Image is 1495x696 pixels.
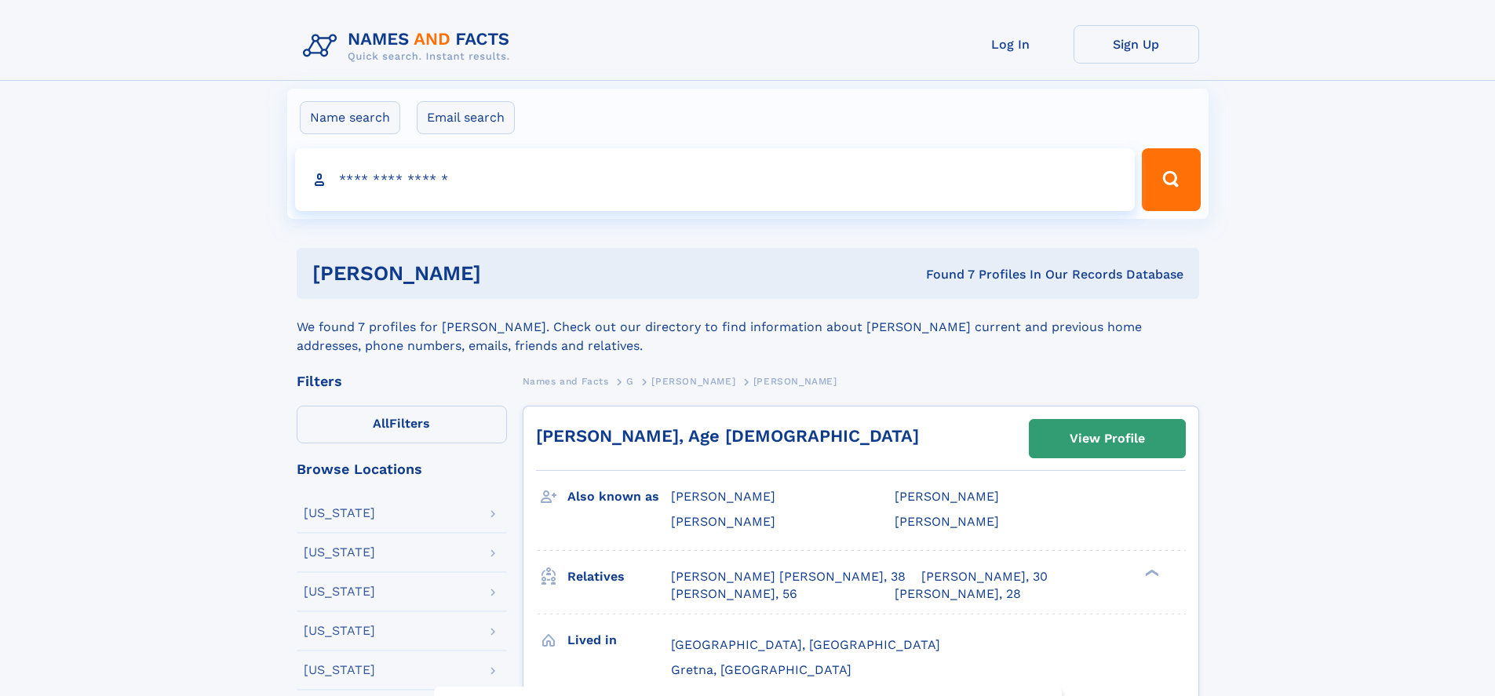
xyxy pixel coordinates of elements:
[300,101,400,134] label: Name search
[297,462,507,476] div: Browse Locations
[671,568,906,585] a: [PERSON_NAME] [PERSON_NAME], 38
[895,489,999,504] span: [PERSON_NAME]
[297,25,523,67] img: Logo Names and Facts
[671,662,851,677] span: Gretna, [GEOGRAPHIC_DATA]
[703,266,1183,283] div: Found 7 Profiles In Our Records Database
[567,563,671,590] h3: Relatives
[567,627,671,654] h3: Lived in
[626,376,634,387] span: G
[297,299,1199,355] div: We found 7 profiles for [PERSON_NAME]. Check out our directory to find information about [PERSON_...
[921,568,1048,585] a: [PERSON_NAME], 30
[1074,25,1199,64] a: Sign Up
[1141,567,1160,578] div: ❯
[304,625,375,637] div: [US_STATE]
[671,637,940,652] span: [GEOGRAPHIC_DATA], [GEOGRAPHIC_DATA]
[626,371,634,391] a: G
[1030,420,1185,457] a: View Profile
[295,148,1136,211] input: search input
[312,264,704,283] h1: [PERSON_NAME]
[567,483,671,510] h3: Also known as
[1142,148,1200,211] button: Search Button
[671,514,775,529] span: [PERSON_NAME]
[651,376,735,387] span: [PERSON_NAME]
[536,426,919,446] a: [PERSON_NAME], Age [DEMOGRAPHIC_DATA]
[671,489,775,504] span: [PERSON_NAME]
[895,585,1021,603] a: [PERSON_NAME], 28
[304,546,375,559] div: [US_STATE]
[297,374,507,388] div: Filters
[304,585,375,598] div: [US_STATE]
[948,25,1074,64] a: Log In
[895,514,999,529] span: [PERSON_NAME]
[373,416,389,431] span: All
[304,664,375,676] div: [US_STATE]
[417,101,515,134] label: Email search
[753,376,837,387] span: [PERSON_NAME]
[671,585,797,603] a: [PERSON_NAME], 56
[651,371,735,391] a: [PERSON_NAME]
[297,406,507,443] label: Filters
[304,507,375,519] div: [US_STATE]
[523,371,609,391] a: Names and Facts
[1070,421,1145,457] div: View Profile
